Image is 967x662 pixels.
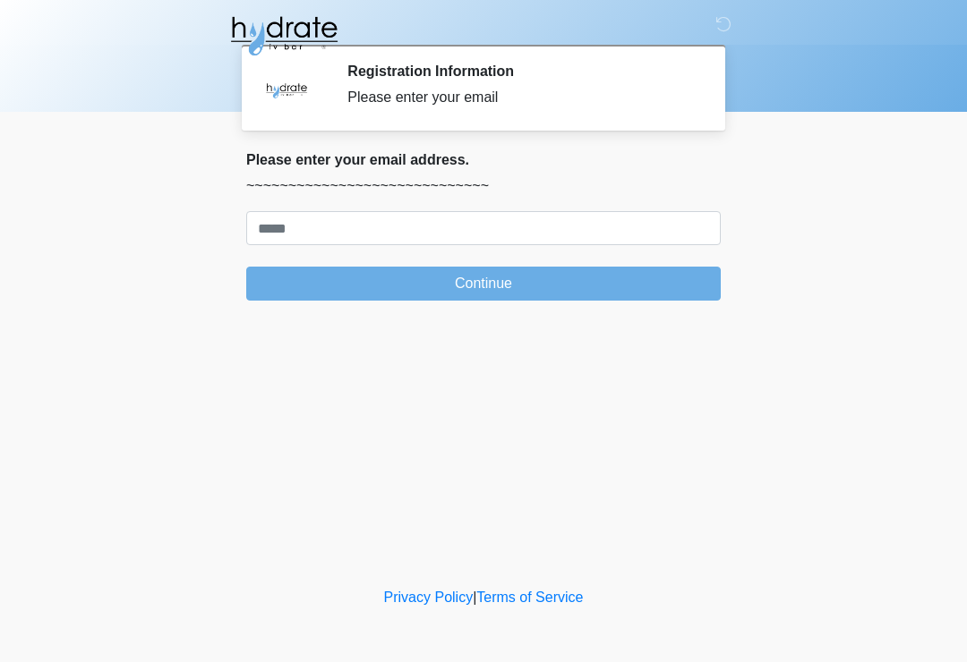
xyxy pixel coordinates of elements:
div: Please enter your email [347,87,694,108]
a: Terms of Service [476,590,583,605]
a: | [473,590,476,605]
h2: Please enter your email address. [246,151,721,168]
img: Agent Avatar [260,63,313,116]
img: Hydrate IV Bar - Fort Collins Logo [228,13,339,58]
a: Privacy Policy [384,590,474,605]
button: Continue [246,267,721,301]
p: ~~~~~~~~~~~~~~~~~~~~~~~~~~~~~ [246,175,721,197]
